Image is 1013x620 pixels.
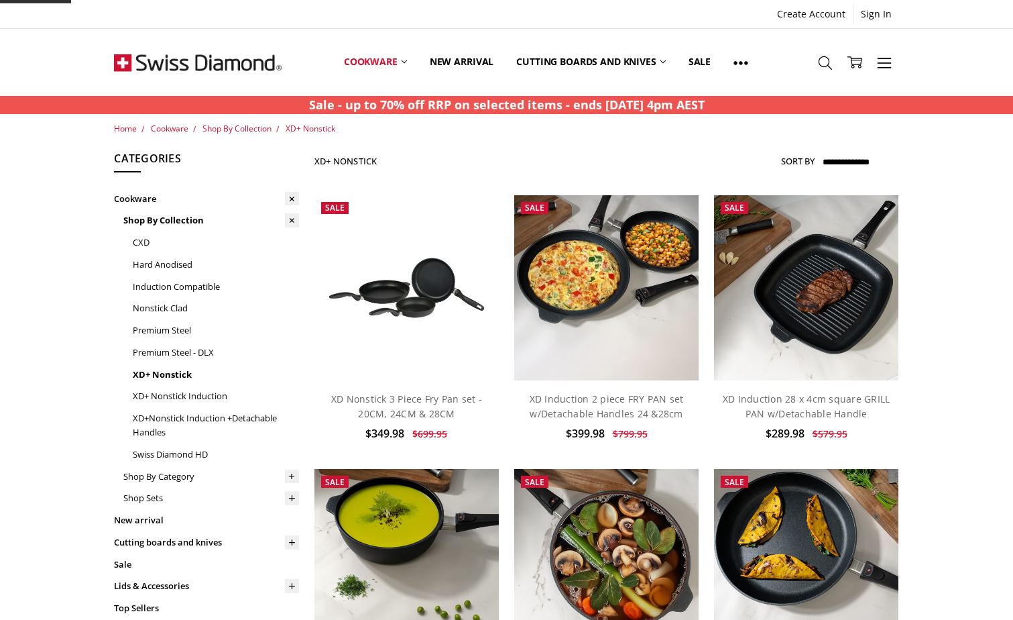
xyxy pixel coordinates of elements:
a: Sale [677,32,722,92]
h1: XD+ Nonstick [314,156,377,166]
a: Shop Sets [123,487,299,509]
span: $799.95 [613,427,648,440]
a: Cookware [151,123,188,134]
a: New arrival [114,509,299,531]
a: XD+ Nonstick [133,364,299,386]
span: $289.98 [766,426,805,441]
a: CXD [133,231,299,254]
a: Lids & Accessories [114,575,299,597]
span: Sale [725,202,744,213]
a: Cookware [333,32,418,92]
a: XD+ Nonstick [286,123,335,134]
span: Sale [325,476,345,488]
span: $349.98 [365,426,404,441]
a: XD Induction 2 piece FRY PAN set w/Detachable Handles 24 &28cm [530,393,684,420]
span: $399.98 [566,426,605,441]
span: Sale [725,476,744,488]
a: Show All [722,32,760,93]
a: Sale [114,554,299,576]
span: Sale [325,202,345,213]
a: Premium Steel - DLX [133,342,299,364]
span: Sale [525,202,544,213]
a: New arrival [418,32,505,92]
a: Cutting boards and knives [114,531,299,554]
a: Nonstick Clad [133,297,299,319]
a: XD+Nonstick Induction +Detachable Handles [133,407,299,444]
span: Sale [525,476,544,488]
img: XD Induction 2 piece FRY PAN set w/Detachable Handles 24 &28cm [514,195,699,380]
a: Shop By Category [123,466,299,488]
a: Premium Steel [133,319,299,342]
a: XD Nonstick 3 Piece Fry Pan set - 20CM, 24CM & 28CM [314,195,499,380]
img: Free Shipping On Every Order [114,29,282,96]
a: XD Induction 28 x 4cm square GRILL PAN w/Detachable Handle [723,393,890,420]
a: Hard Anodised [133,254,299,276]
span: $579.95 [813,427,847,440]
a: Shop By Collection [123,209,299,231]
span: $699.95 [412,427,447,440]
img: XD Nonstick 3 Piece Fry Pan set - 20CM, 24CM & 28CM [314,242,499,334]
a: Home [114,123,137,134]
a: Swiss Diamond HD [133,444,299,466]
strong: Sale - up to 70% off RRP on selected items - ends [DATE] 4pm AEST [309,97,705,113]
a: Cookware [114,188,299,210]
a: Cutting boards and knives [505,32,677,92]
a: Shop By Collection [202,123,272,134]
label: Sort By [781,150,815,172]
h5: Categories [114,150,299,173]
img: XD Induction 28 x 4cm square GRILL PAN w/Detachable Handle [714,195,899,380]
a: XD Nonstick 3 Piece Fry Pan set - 20CM, 24CM & 28CM [331,393,482,420]
a: Induction Compatible [133,276,299,298]
a: Create Account [770,5,853,23]
a: Top Sellers [114,597,299,619]
a: XD+ Nonstick Induction [133,385,299,407]
a: Sign In [853,5,899,23]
